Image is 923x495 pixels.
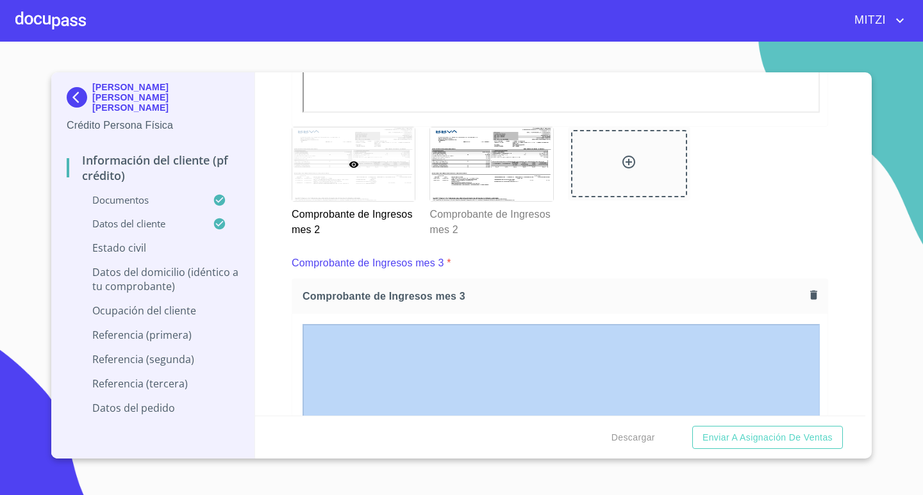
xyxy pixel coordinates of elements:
button: Descargar [606,426,660,450]
span: Descargar [611,430,655,446]
p: Referencia (segunda) [67,352,239,366]
p: Referencia (tercera) [67,377,239,391]
p: Comprobante de Ingresos mes 2 [429,202,552,238]
p: Datos del pedido [67,401,239,415]
span: Comprobante de Ingresos mes 3 [303,289,805,303]
button: Enviar a Asignación de Ventas [692,426,843,450]
p: Comprobante de Ingresos mes 2 [292,202,414,238]
p: Referencia (primera) [67,328,239,342]
span: MITZI [845,10,892,31]
p: Datos del cliente [67,217,213,230]
p: Estado Civil [67,241,239,255]
p: Información del cliente (PF crédito) [67,152,239,183]
p: [PERSON_NAME] [PERSON_NAME] [PERSON_NAME] [92,82,239,113]
p: Documentos [67,193,213,206]
div: [PERSON_NAME] [PERSON_NAME] [PERSON_NAME] [67,82,239,118]
span: Enviar a Asignación de Ventas [703,430,833,446]
p: Comprobante de Ingresos mes 3 [292,256,444,271]
img: Comprobante de Ingresos mes 2 [430,127,553,201]
img: Docupass spot blue [67,87,92,108]
p: Datos del domicilio (idéntico a tu comprobante) [67,265,239,293]
button: account of current user [845,10,908,31]
p: Ocupación del Cliente [67,304,239,318]
p: Crédito Persona Física [67,118,239,133]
